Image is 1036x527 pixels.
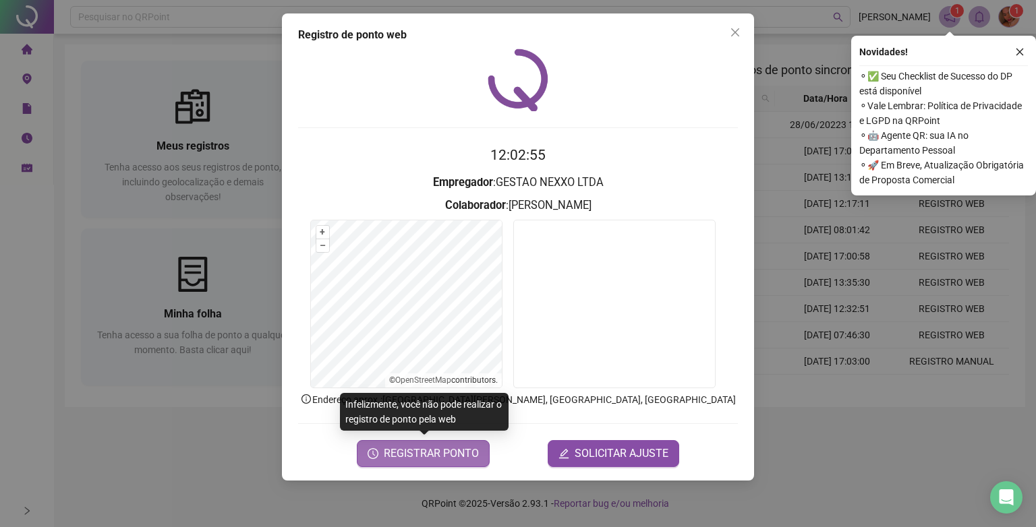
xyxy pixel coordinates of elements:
[357,440,490,467] button: REGISTRAR PONTO
[300,393,312,405] span: info-circle
[298,174,738,191] h3: : GESTAO NEXXO LTDA
[316,226,329,239] button: +
[859,98,1028,128] span: ⚬ Vale Lembrar: Política de Privacidade e LGPD na QRPoint
[490,147,546,163] time: 12:02:55
[433,176,493,189] strong: Empregador
[859,128,1028,158] span: ⚬ 🤖 Agente QR: sua IA no Departamento Pessoal
[575,445,668,462] span: SOLICITAR AJUSTE
[859,44,908,59] span: Novidades !
[298,197,738,214] h3: : [PERSON_NAME]
[990,481,1023,514] div: Open Intercom Messenger
[558,448,569,459] span: edit
[488,49,548,111] img: QRPoint
[298,27,738,43] div: Registro de ponto web
[395,375,451,385] a: OpenStreetMap
[340,393,509,431] div: Infelizmente, você não pode realizar o registro de ponto pela web
[548,440,679,467] button: editSOLICITAR AJUSTE
[859,69,1028,98] span: ⚬ ✅ Seu Checklist de Sucesso do DP está disponível
[384,445,479,462] span: REGISTRAR PONTO
[730,27,741,38] span: close
[316,239,329,252] button: –
[1015,47,1025,57] span: close
[859,158,1028,187] span: ⚬ 🚀 Em Breve, Atualização Obrigatória de Proposta Comercial
[445,199,506,212] strong: Colaborador
[724,22,746,43] button: Close
[298,392,738,407] p: Endereço aprox. : [GEOGRAPHIC_DATA][PERSON_NAME], [GEOGRAPHIC_DATA], [GEOGRAPHIC_DATA]
[389,375,498,385] li: © contributors.
[368,448,378,459] span: clock-circle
